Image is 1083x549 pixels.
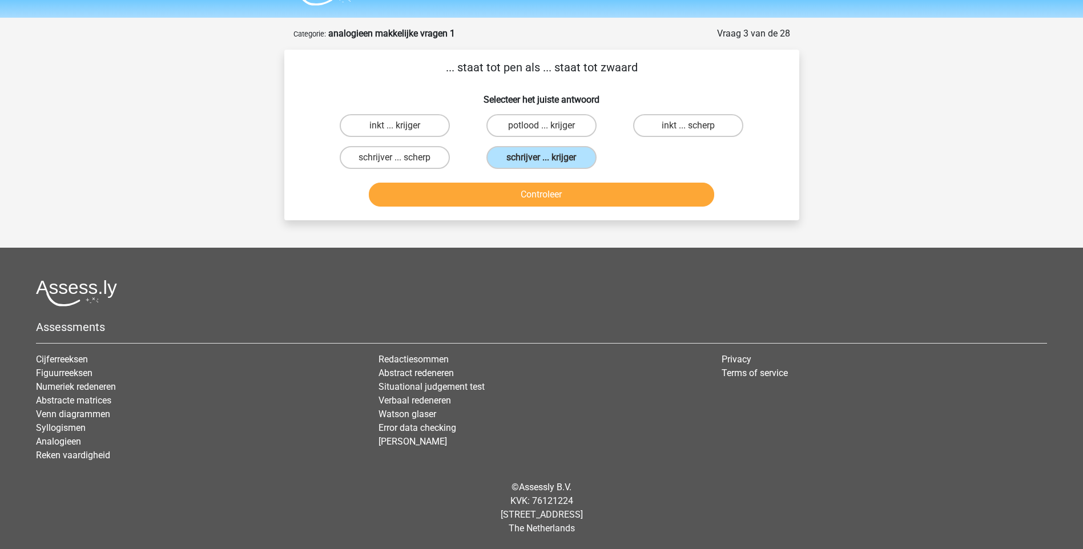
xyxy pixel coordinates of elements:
label: schrijver ... scherp [340,146,450,169]
a: Analogieen [36,436,81,447]
a: Cijferreeksen [36,354,88,365]
button: Controleer [369,183,714,207]
a: Situational judgement test [379,381,485,392]
label: inkt ... scherp [633,114,743,137]
a: Error data checking [379,422,456,433]
label: potlood ... krijger [486,114,597,137]
a: Numeriek redeneren [36,381,116,392]
a: Figuurreeksen [36,368,92,378]
small: Categorie: [293,30,326,38]
a: Terms of service [722,368,788,378]
a: Redactiesommen [379,354,449,365]
a: Watson glaser [379,409,436,419]
strong: analogieen makkelijke vragen 1 [328,28,455,39]
div: Vraag 3 van de 28 [717,27,790,41]
a: Assessly B.V. [519,482,571,493]
a: Abstract redeneren [379,368,454,378]
label: schrijver ... krijger [486,146,597,169]
label: inkt ... krijger [340,114,450,137]
h5: Assessments [36,320,1047,334]
a: Venn diagrammen [36,409,110,419]
a: Verbaal redeneren [379,395,451,406]
a: Syllogismen [36,422,86,433]
img: Assessly logo [36,280,117,306]
a: [PERSON_NAME] [379,436,447,447]
a: Privacy [722,354,751,365]
a: Reken vaardigheid [36,450,110,461]
p: ... staat tot pen als ... staat tot zwaard [303,59,781,76]
h6: Selecteer het juiste antwoord [303,85,781,105]
a: Abstracte matrices [36,395,111,406]
div: © KVK: 76121224 [STREET_ADDRESS] The Netherlands [27,471,1056,544]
